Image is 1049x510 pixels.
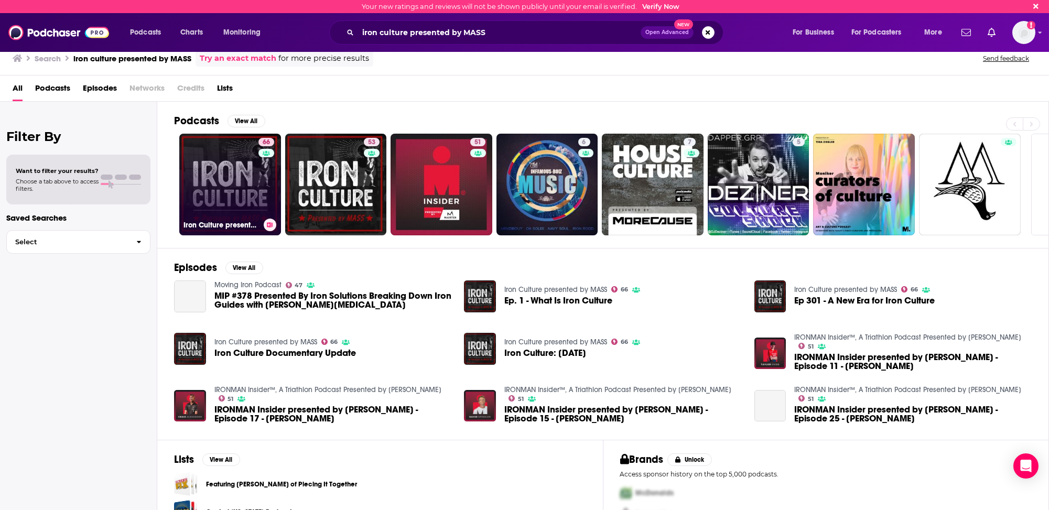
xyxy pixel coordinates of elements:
a: 5 [793,138,805,146]
a: 7 [602,134,704,235]
a: 66 [258,138,274,146]
span: 51 [228,397,233,402]
span: Want to filter your results? [16,167,99,175]
p: Access sponsor history on the top 5,000 podcasts. [620,470,1032,478]
a: 47 [286,282,303,288]
a: 51 [391,134,492,235]
span: Networks [129,80,165,101]
a: Iron Culture Documentary Update [214,349,356,357]
div: Your new ratings and reviews will not be shown publicly until your email is verified. [362,3,679,10]
a: Podcasts [35,80,70,101]
a: EpisodesView All [174,261,263,274]
a: Podchaser - Follow, Share and Rate Podcasts [8,23,109,42]
a: 66 [611,286,628,292]
a: 53 [364,138,380,146]
span: 51 [518,397,524,402]
a: Try an exact match [200,52,276,64]
a: 66Iron Culture presented by MASS [179,134,281,235]
a: 7 [684,138,696,146]
a: 51 [509,395,524,402]
span: Lists [217,80,233,101]
span: Select [7,238,128,245]
a: MIP #378 Presented By Iron Solutions Breaking Down Iron Guides with David Nix [214,291,452,309]
span: Featuring David Rosen of Piecing It Together [174,472,198,496]
h3: Iron Culture presented by MASS [183,221,259,230]
span: New [674,19,693,29]
a: Iron Culture presented by MASS [214,338,317,346]
span: for more precise results [278,52,369,64]
a: Iron Culture presented by MASS [794,285,897,294]
button: Send feedback [980,54,1032,63]
span: 51 [808,344,814,349]
a: 66 [901,286,918,292]
svg: Email not verified [1027,21,1035,29]
a: Iron Culture: 3 Years Later [464,333,496,365]
a: 51 [470,138,485,146]
a: 66 [611,339,628,345]
a: IRONMAN Insider™, A Triathlon Podcast Presented by Maurten [794,385,1021,394]
button: open menu [845,24,917,41]
a: Charts [174,24,209,41]
button: View All [228,115,265,127]
span: IRONMAN Insider presented by [PERSON_NAME] - Episode 17 - [PERSON_NAME] [214,405,452,423]
span: Open Advanced [645,30,689,35]
img: Ep. 1 - What Is Iron Culture [464,280,496,312]
span: McDonalds [636,489,674,497]
h2: Lists [174,453,194,466]
img: IRONMAN Insider presented by Maurten - Episode 15 - David Spindler [464,390,496,422]
div: Search podcasts, credits, & more... [339,20,733,45]
h2: Filter By [6,129,150,144]
span: 5 [797,137,801,148]
a: IRONMAN Insider presented by Maurten - Episode 17 - Craig Alexander [214,405,452,423]
a: Ep 301 - A New Era for Iron Culture [794,296,935,305]
a: 5 [708,134,809,235]
img: IRONMAN Insider presented by Maurten - Episode 17 - Craig Alexander [174,390,206,422]
a: IRONMAN Insider presented by Maurten - Episode 11 - Taylor Knibb [794,353,1032,371]
span: 66 [330,340,338,344]
span: Choose a tab above to access filters. [16,178,99,192]
span: 66 [621,287,628,292]
input: Search podcasts, credits, & more... [358,24,641,41]
a: Verify Now [642,3,679,10]
span: Logged in as BretAita [1012,21,1035,44]
p: Saved Searches [6,213,150,223]
h2: Brands [620,453,664,466]
a: PodcastsView All [174,114,265,127]
a: 53 [285,134,387,235]
span: IRONMAN Insider presented by [PERSON_NAME] - Episode 15 - [PERSON_NAME] [504,405,742,423]
h2: Podcasts [174,114,219,127]
span: 6 [582,137,586,148]
a: Iron Culture presented by MASS [504,285,607,294]
span: 51 [474,137,481,148]
img: Ep 301 - A New Era for Iron Culture [754,280,786,312]
a: IRONMAN Insider presented by Maurten - Episode 11 - Taylor Knibb [754,338,786,370]
button: View All [202,453,240,466]
span: More [924,25,942,40]
span: Podcasts [130,25,161,40]
a: IRONMAN Insider presented by Maurten - Episode 25 - Anne Reischmann [794,405,1032,423]
span: 53 [368,137,375,148]
span: MIP #378 Presented By Iron Solutions Breaking Down Iron Guides with [PERSON_NAME][MEDICAL_DATA] [214,291,452,309]
span: 66 [621,340,628,344]
span: IRONMAN Insider presented by [PERSON_NAME] - Episode 25 - [PERSON_NAME] [794,405,1032,423]
a: 6 [496,134,598,235]
a: All [13,80,23,101]
a: Episodes [83,80,117,101]
a: IRONMAN Insider™, A Triathlon Podcast Presented by Maurten [794,333,1021,342]
span: Ep. 1 - What Is Iron Culture [504,296,612,305]
span: For Podcasters [851,25,902,40]
a: IRONMAN Insider™, A Triathlon Podcast Presented by Maurten [214,385,441,394]
img: Iron Culture Documentary Update [174,333,206,365]
a: IRONMAN Insider™, A Triathlon Podcast Presented by Maurten [504,385,731,394]
a: 51 [798,343,814,349]
button: View All [225,262,263,274]
span: IRONMAN Insider presented by [PERSON_NAME] - Episode 11 - [PERSON_NAME] [794,353,1032,371]
button: Select [6,230,150,254]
